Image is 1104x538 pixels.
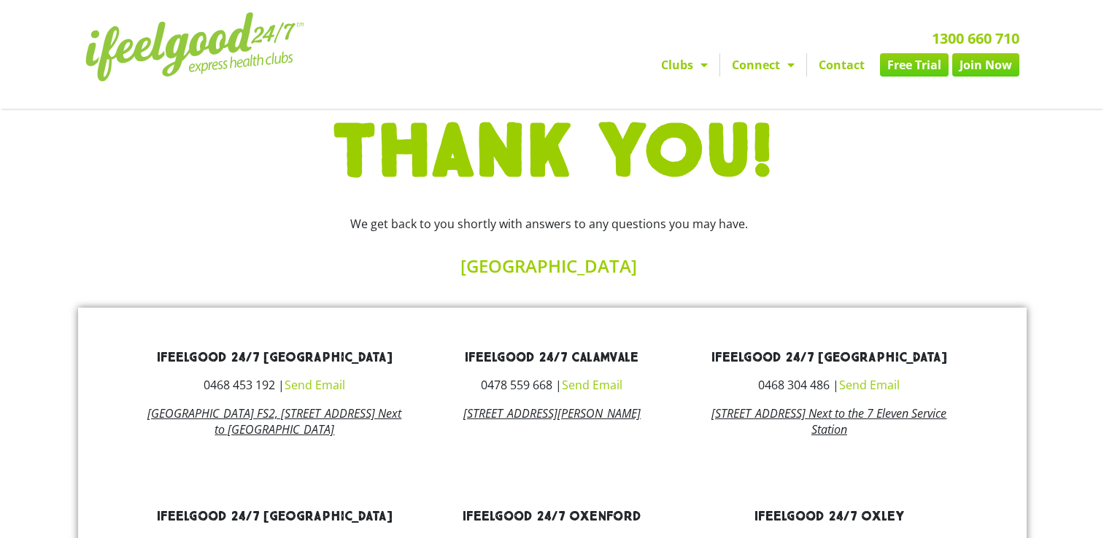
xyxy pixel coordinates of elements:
a: ifeelgood 24/7 Calamvale [465,349,638,366]
a: [STREET_ADDRESS] Next to the 7 Eleven Service Station [711,405,946,437]
a: ifeelgood 24/7 [GEOGRAPHIC_DATA] [157,508,393,525]
a: [GEOGRAPHIC_DATA] FS2, [STREET_ADDRESS] Next to [GEOGRAPHIC_DATA] [147,405,401,437]
a: Clubs [649,53,719,77]
a: Free Trial [880,53,949,77]
a: ifeelgood 24/7 Oxenford [463,508,641,525]
h3: 0468 453 192 | [147,379,403,391]
a: Contact [807,53,876,77]
a: Join Now [952,53,1019,77]
h1: THANK YOU! [85,116,1019,190]
h3: 0478 559 668 | [424,379,679,391]
h4: [GEOGRAPHIC_DATA] [275,257,823,275]
a: Send Email [285,377,345,393]
a: ifeelgood 24/7 [GEOGRAPHIC_DATA] [711,349,947,366]
a: Connect [720,53,806,77]
a: Send Email [562,377,622,393]
p: We get back to you shortly with answers to any questions you may have. [275,215,823,233]
a: 1300 660 710 [932,28,1019,48]
nav: Menu [417,53,1019,77]
h3: 0468 304 486 | [701,379,957,391]
a: Send Email [839,377,900,393]
a: ifeelgood 24/7 Oxley [754,508,904,525]
a: [STREET_ADDRESS][PERSON_NAME] [463,405,641,421]
a: ifeelgood 24/7 [GEOGRAPHIC_DATA] [157,349,393,366]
